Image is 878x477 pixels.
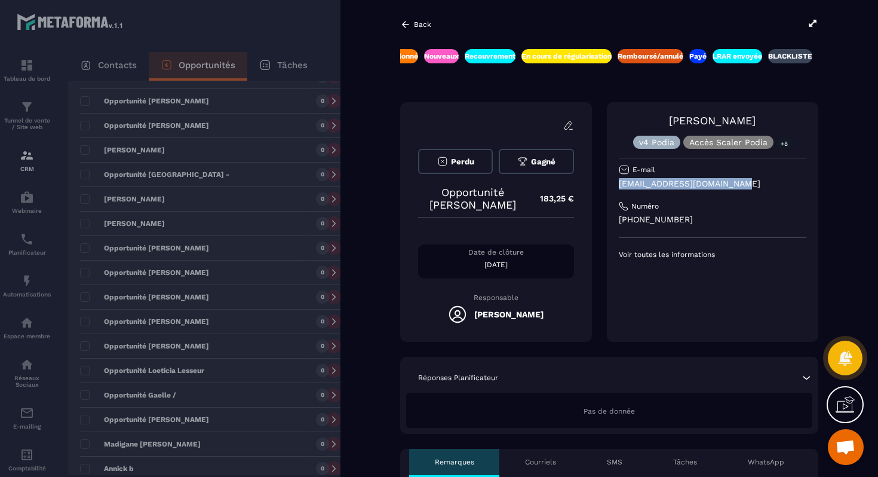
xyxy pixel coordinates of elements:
[619,250,806,259] p: Voir toutes les informations
[828,429,864,465] a: Ouvrir le chat
[418,260,574,270] p: [DATE]
[689,51,707,61] p: Payé
[465,51,515,61] p: Recouvrement
[418,186,528,211] p: Opportunité [PERSON_NAME]
[525,457,556,467] p: Courriels
[673,457,697,467] p: Tâches
[619,214,806,225] p: [PHONE_NUMBER]
[451,157,474,166] span: Perdu
[474,310,544,319] h5: [PERSON_NAME]
[435,457,474,467] p: Remarques
[618,51,683,61] p: Remboursé/annulé
[639,138,674,146] p: v4 Podia
[414,20,431,29] p: Back
[424,51,459,61] p: Nouveaux
[521,51,612,61] p: En cours de régularisation
[633,165,655,175] p: E-mail
[418,247,574,257] p: Date de clôture
[607,457,622,467] p: SMS
[713,51,762,61] p: LRAR envoyée
[768,51,812,61] p: BLACKLISTE
[418,149,493,174] button: Perdu
[499,149,573,174] button: Gagné
[619,178,806,189] p: [EMAIL_ADDRESS][DOMAIN_NAME]
[669,114,756,127] a: [PERSON_NAME]
[418,373,498,383] p: Réponses Planificateur
[689,138,768,146] p: Accès Scaler Podia
[631,201,659,211] p: Numéro
[418,293,574,302] p: Responsable
[776,137,792,150] p: +8
[584,407,635,415] span: Pas de donnée
[528,187,574,210] p: 183,25 €
[748,457,784,467] p: WhatsApp
[531,157,555,166] span: Gagné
